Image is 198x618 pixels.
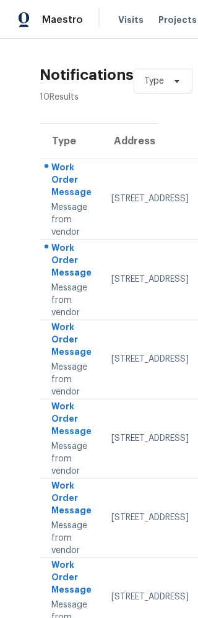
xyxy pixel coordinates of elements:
h2: Notifications [40,69,134,81]
div: [STREET_ADDRESS] [111,193,189,205]
div: [STREET_ADDRESS] [111,273,189,285]
div: Message from vendor [51,282,92,319]
span: Maestro [42,14,83,26]
th: Type [40,124,101,159]
div: Work Order Message [51,321,92,361]
div: [STREET_ADDRESS] [111,353,189,365]
div: Work Order Message [51,479,92,520]
div: 10 Results [40,91,134,103]
span: Visits [118,14,144,26]
span: Projects [158,14,197,26]
div: Work Order Message [51,161,92,201]
div: [STREET_ADDRESS] [111,511,189,524]
div: Work Order Message [51,242,92,282]
div: [STREET_ADDRESS] [111,591,189,603]
div: Work Order Message [51,559,92,599]
div: Message from vendor [51,201,92,238]
div: Work Order Message [51,400,92,440]
span: Type [144,75,164,87]
div: Message from vendor [51,440,92,477]
div: Message from vendor [51,520,92,557]
div: Message from vendor [51,361,92,398]
div: [STREET_ADDRESS] [111,432,189,445]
